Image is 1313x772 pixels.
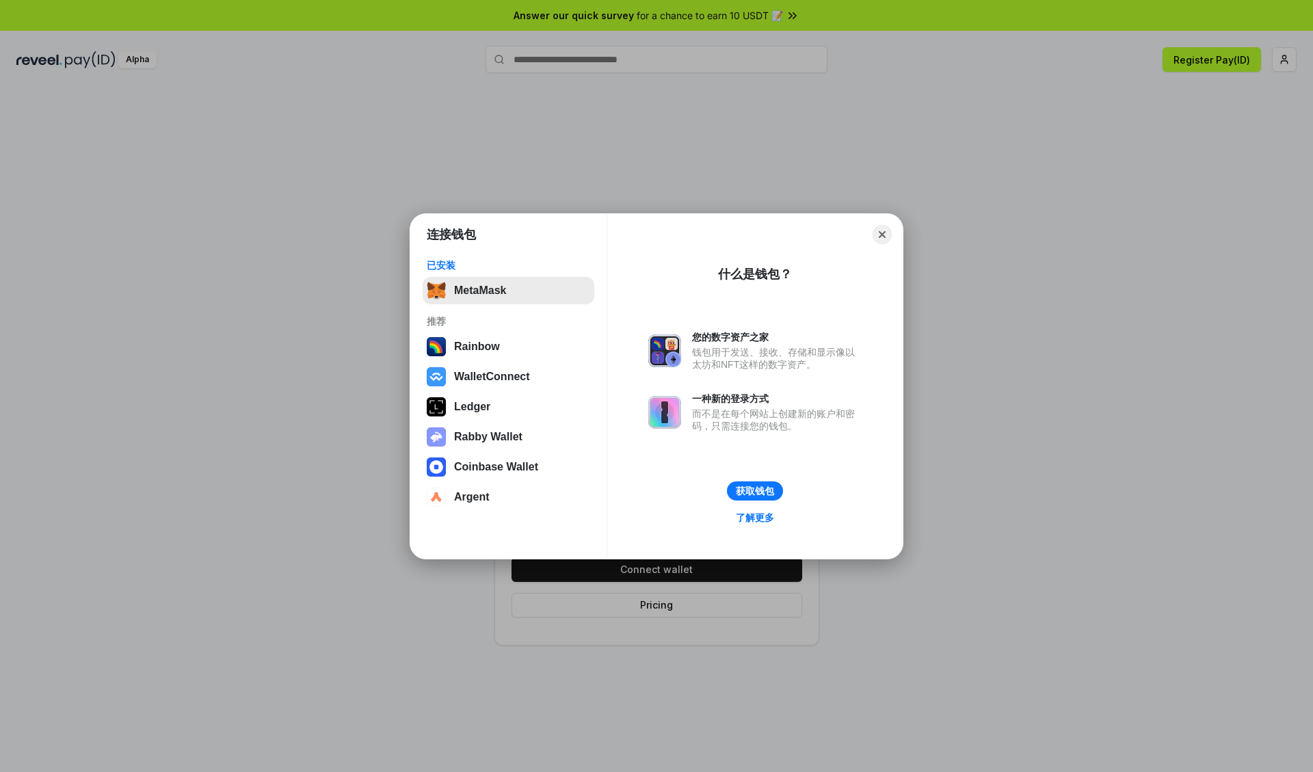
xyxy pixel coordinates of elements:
[427,488,446,507] img: svg+xml,%3Csvg%20width%3D%2228%22%20height%3D%2228%22%20viewBox%3D%220%200%2028%2028%22%20fill%3D...
[427,367,446,386] img: svg+xml,%3Csvg%20width%3D%2228%22%20height%3D%2228%22%20viewBox%3D%220%200%2028%2028%22%20fill%3D...
[427,281,446,300] img: svg+xml,%3Csvg%20fill%3D%22none%22%20height%3D%2233%22%20viewBox%3D%220%200%2035%2033%22%20width%...
[427,337,446,356] img: svg+xml,%3Csvg%20width%3D%22120%22%20height%3D%22120%22%20viewBox%3D%220%200%20120%20120%22%20fil...
[427,397,446,416] img: svg+xml,%3Csvg%20xmlns%3D%22http%3A%2F%2Fwww.w3.org%2F2000%2Fsvg%22%20width%3D%2228%22%20height%3...
[454,341,500,353] div: Rainbow
[427,457,446,477] img: svg+xml,%3Csvg%20width%3D%2228%22%20height%3D%2228%22%20viewBox%3D%220%200%2028%2028%22%20fill%3D...
[454,491,490,503] div: Argent
[423,277,594,304] button: MetaMask
[423,333,594,360] button: Rainbow
[423,423,594,451] button: Rabby Wallet
[427,315,590,328] div: 推荐
[648,396,681,429] img: svg+xml,%3Csvg%20xmlns%3D%22http%3A%2F%2Fwww.w3.org%2F2000%2Fsvg%22%20fill%3D%22none%22%20viewBox...
[718,266,792,282] div: 什么是钱包？
[454,371,530,383] div: WalletConnect
[727,481,783,501] button: 获取钱包
[454,401,490,413] div: Ledger
[454,284,506,297] div: MetaMask
[427,427,446,447] img: svg+xml,%3Csvg%20xmlns%3D%22http%3A%2F%2Fwww.w3.org%2F2000%2Fsvg%22%20fill%3D%22none%22%20viewBox...
[427,226,476,243] h1: 连接钱包
[423,363,594,390] button: WalletConnect
[728,509,782,527] a: 了解更多
[423,483,594,511] button: Argent
[454,431,522,443] div: Rabby Wallet
[427,259,590,271] div: 已安装
[423,393,594,421] button: Ledger
[692,408,862,432] div: 而不是在每个网站上创建新的账户和密码，只需连接您的钱包。
[423,453,594,481] button: Coinbase Wallet
[692,346,862,371] div: 钱包用于发送、接收、存储和显示像以太坊和NFT这样的数字资产。
[736,485,774,497] div: 获取钱包
[648,334,681,367] img: svg+xml,%3Csvg%20xmlns%3D%22http%3A%2F%2Fwww.w3.org%2F2000%2Fsvg%22%20fill%3D%22none%22%20viewBox...
[873,225,892,244] button: Close
[736,511,774,524] div: 了解更多
[454,461,538,473] div: Coinbase Wallet
[692,392,862,405] div: 一种新的登录方式
[692,331,862,343] div: 您的数字资产之家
